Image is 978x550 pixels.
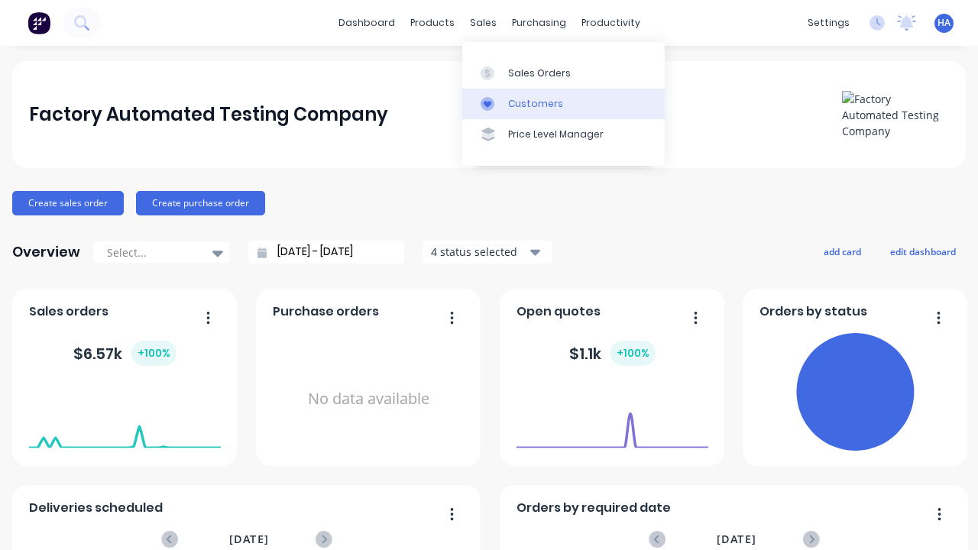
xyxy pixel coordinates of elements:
[842,91,949,139] img: Factory Automated Testing Company
[12,237,80,267] div: Overview
[574,11,648,34] div: productivity
[431,244,527,260] div: 4 status selected
[880,241,966,261] button: edit dashboard
[800,11,857,34] div: settings
[331,11,403,34] a: dashboard
[517,499,671,517] span: Orders by required date
[610,341,656,366] div: + 100 %
[462,57,665,88] a: Sales Orders
[938,16,950,30] span: HA
[717,531,756,548] span: [DATE]
[12,191,124,215] button: Create sales order
[273,327,465,471] div: No data available
[504,11,574,34] div: purchasing
[759,302,867,321] span: Orders by status
[508,66,571,80] div: Sales Orders
[28,11,50,34] img: Factory
[73,341,176,366] div: $ 6.57k
[814,241,871,261] button: add card
[29,99,388,130] div: Factory Automated Testing Company
[29,302,108,321] span: Sales orders
[508,97,563,111] div: Customers
[131,341,176,366] div: + 100 %
[569,341,656,366] div: $ 1.1k
[403,11,462,34] div: products
[517,302,601,321] span: Open quotes
[29,499,163,517] span: Deliveries scheduled
[273,302,379,321] span: Purchase orders
[462,11,504,34] div: sales
[229,531,269,548] span: [DATE]
[423,241,552,264] button: 4 status selected
[462,119,665,150] a: Price Level Manager
[508,128,604,141] div: Price Level Manager
[462,89,665,119] a: Customers
[136,191,265,215] button: Create purchase order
